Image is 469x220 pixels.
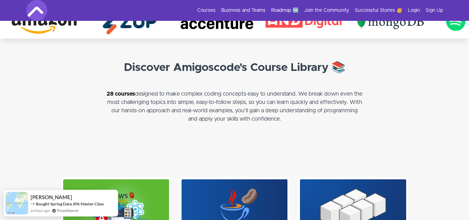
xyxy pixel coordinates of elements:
[408,7,420,14] a: Login
[31,194,72,200] span: [PERSON_NAME]
[168,4,254,39] img: Accentture
[341,4,428,39] img: mongoDB
[31,201,35,206] span: ->
[304,7,349,14] a: Join the Community
[221,7,266,14] a: Business and Teams
[57,207,78,213] a: ProveSource
[31,207,50,213] span: an hour ago
[271,7,299,14] a: Roadmap 🆕
[106,90,363,123] p: designed to make complex coding concepts easy to understand. We break down even the most challeng...
[107,91,135,97] a: 28 courses
[355,7,402,14] a: Successful Stories 🥳
[197,7,216,14] a: Courses
[254,4,341,39] img: And Digital
[81,4,168,39] img: Zup
[426,7,443,14] a: Sign Up
[6,192,28,214] img: provesource social proof notification image
[36,201,104,206] a: Bought Spring Data JPA Master Class
[124,62,345,73] strong: Discover Amigoscode's Course Library 📚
